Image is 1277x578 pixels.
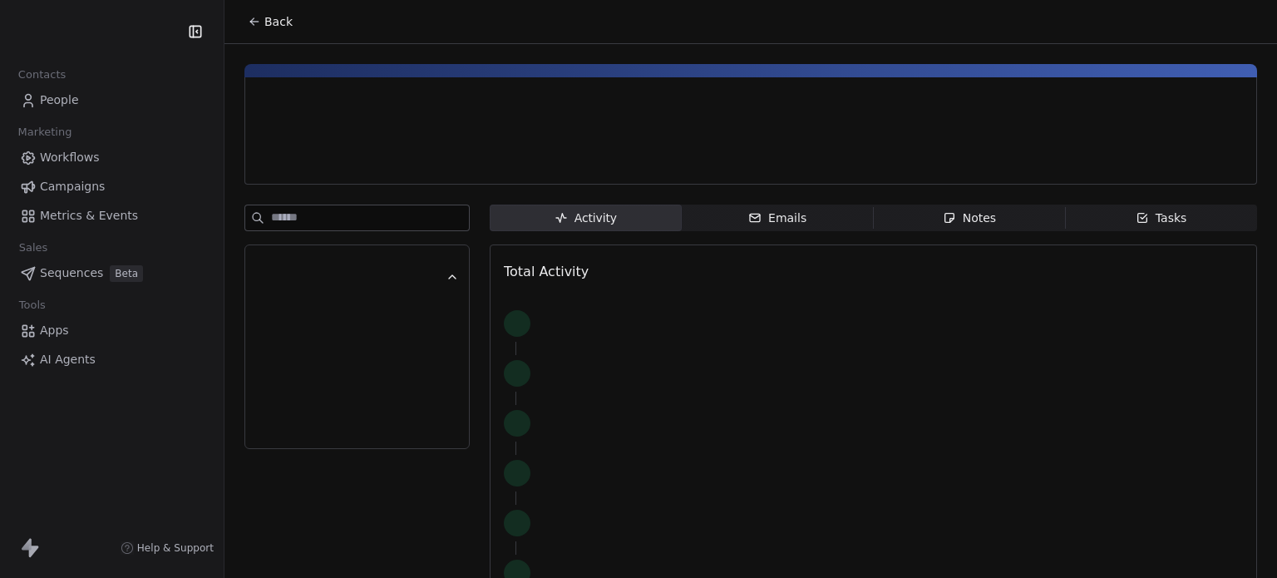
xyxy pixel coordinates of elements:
[40,351,96,368] span: AI Agents
[238,7,303,37] button: Back
[264,13,293,30] span: Back
[11,120,79,145] span: Marketing
[110,265,143,282] span: Beta
[13,144,210,171] a: Workflows
[13,346,210,373] a: AI Agents
[13,202,210,230] a: Metrics & Events
[943,210,996,227] div: Notes
[40,91,79,109] span: People
[40,322,69,339] span: Apps
[40,149,100,166] span: Workflows
[137,541,214,555] span: Help & Support
[12,235,55,260] span: Sales
[40,178,105,195] span: Campaigns
[13,317,210,344] a: Apps
[40,264,103,282] span: Sequences
[748,210,806,227] div: Emails
[13,173,210,200] a: Campaigns
[504,264,589,279] span: Total Activity
[13,259,210,287] a: SequencesBeta
[12,293,52,318] span: Tools
[40,207,138,225] span: Metrics & Events
[1136,210,1187,227] div: Tasks
[11,62,73,87] span: Contacts
[121,541,214,555] a: Help & Support
[13,86,210,114] a: People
